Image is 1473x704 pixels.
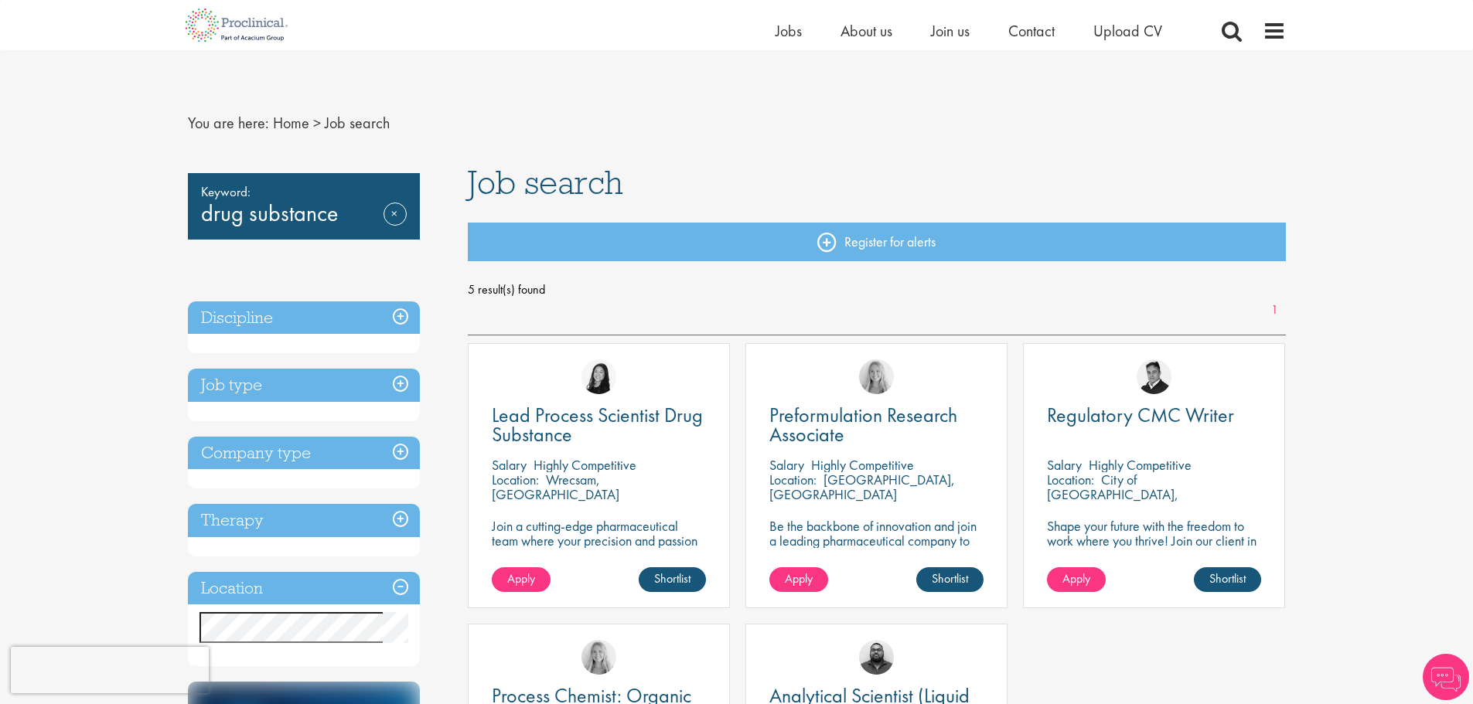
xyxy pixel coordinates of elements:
[492,406,706,444] a: Lead Process Scientist Drug Substance
[1047,402,1234,428] span: Regulatory CMC Writer
[1047,456,1082,474] span: Salary
[468,223,1286,261] a: Register for alerts
[776,21,802,41] a: Jobs
[1263,301,1286,319] a: 1
[1194,567,1261,592] a: Shortlist
[11,647,209,693] iframe: reCAPTCHA
[859,359,894,394] img: Shannon Briggs
[507,570,535,587] span: Apply
[769,456,804,474] span: Salary
[188,572,420,605] h3: Location
[769,471,817,488] span: Location:
[188,504,420,537] h3: Therapy
[534,456,636,474] p: Highly Competitive
[1047,519,1261,563] p: Shape your future with the freedom to work where you thrive! Join our client in this fully remote...
[1008,21,1055,41] a: Contact
[769,471,955,503] p: [GEOGRAPHIC_DATA], [GEOGRAPHIC_DATA]
[492,456,527,474] span: Salary
[1423,654,1469,700] img: Chatbot
[916,567,984,592] a: Shortlist
[1137,359,1171,394] img: Peter Duvall
[468,162,623,203] span: Job search
[811,456,914,474] p: Highly Competitive
[1093,21,1162,41] a: Upload CV
[325,113,390,133] span: Job search
[384,202,407,247] a: Remove
[1047,406,1261,425] a: Regulatory CMC Writer
[859,640,894,675] img: Ashley Bennett
[273,113,309,133] a: breadcrumb link
[769,519,984,577] p: Be the backbone of innovation and join a leading pharmaceutical company to help keep life-changin...
[931,21,970,41] a: Join us
[581,640,616,675] img: Shannon Briggs
[769,567,828,592] a: Apply
[785,570,813,587] span: Apply
[769,402,957,447] span: Preformulation Research Associate
[492,519,706,577] p: Join a cutting-edge pharmaceutical team where your precision and passion for quality will help sh...
[639,567,706,592] a: Shortlist
[1047,471,1178,518] p: City of [GEOGRAPHIC_DATA], [GEOGRAPHIC_DATA]
[188,369,420,402] h3: Job type
[492,471,619,503] p: Wrecsam, [GEOGRAPHIC_DATA]
[1062,570,1090,587] span: Apply
[201,181,407,202] span: Keyword:
[1047,567,1106,592] a: Apply
[468,278,1286,301] span: 5 result(s) found
[188,437,420,470] h3: Company type
[188,113,269,133] span: You are here:
[492,471,539,488] span: Location:
[581,359,616,394] img: Numhom Sudsok
[492,567,551,592] a: Apply
[188,173,420,240] div: drug substance
[313,113,321,133] span: >
[1047,471,1094,488] span: Location:
[1089,456,1192,474] p: Highly Competitive
[769,406,984,444] a: Preformulation Research Associate
[492,402,703,447] span: Lead Process Scientist Drug Substance
[840,21,892,41] a: About us
[188,301,420,335] h3: Discipline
